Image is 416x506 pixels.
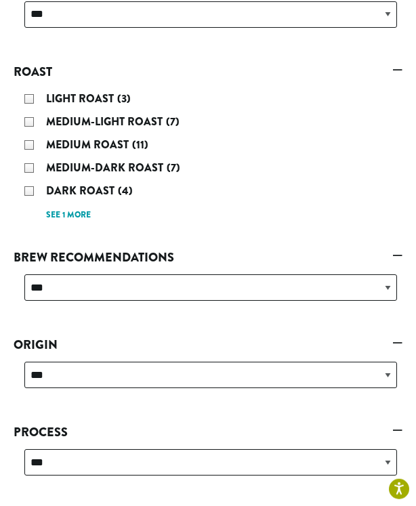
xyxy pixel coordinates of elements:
[46,209,91,222] a: See 1 more
[46,160,167,175] span: Medium-Dark Roast
[14,60,402,83] a: Roast
[46,137,132,152] span: Medium Roast
[117,91,131,106] span: (3)
[14,269,402,317] div: Brew Recommendations
[46,91,117,106] span: Light Roast
[14,421,402,444] a: Process
[14,444,402,492] div: Process
[14,356,402,404] div: Origin
[14,83,402,230] div: Roast
[166,114,180,129] span: (7)
[167,160,180,175] span: (7)
[118,183,133,198] span: (4)
[14,333,402,356] a: Origin
[46,114,166,129] span: Medium-Light Roast
[132,137,148,152] span: (11)
[14,246,402,269] a: Brew Recommendations
[46,183,118,198] span: Dark Roast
